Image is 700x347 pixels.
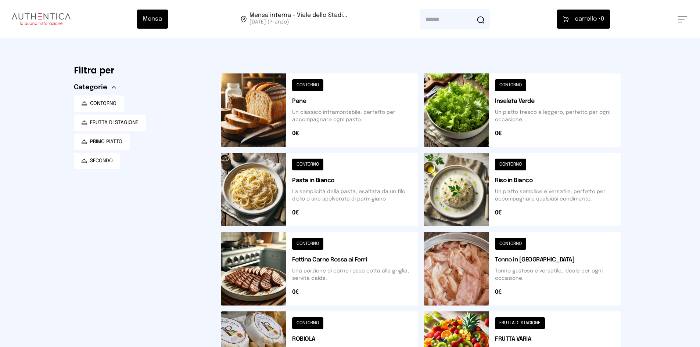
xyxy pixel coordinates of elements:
[90,119,139,126] span: FRUTTA DI STAGIONE
[90,138,122,145] span: PRIMO PIATTO
[250,18,347,26] span: [DATE] (Pranzo)
[74,153,120,169] button: SECONDO
[250,12,347,26] span: Viale dello Stadio, 77, 05100 Terni TR, Italia
[74,95,124,112] button: CONTORNO
[90,100,116,107] span: CONTORNO
[12,13,71,25] img: logo.8f33a47.png
[74,134,130,150] button: PRIMO PIATTO
[74,82,116,93] button: Categorie
[557,10,610,29] button: carrello •0
[575,15,601,24] span: carrello •
[575,15,604,24] span: 0
[90,157,113,165] span: SECONDO
[74,82,107,93] span: Categorie
[74,115,146,131] button: FRUTTA DI STAGIONE
[74,65,209,76] h6: Filtra per
[137,10,168,29] button: Mensa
